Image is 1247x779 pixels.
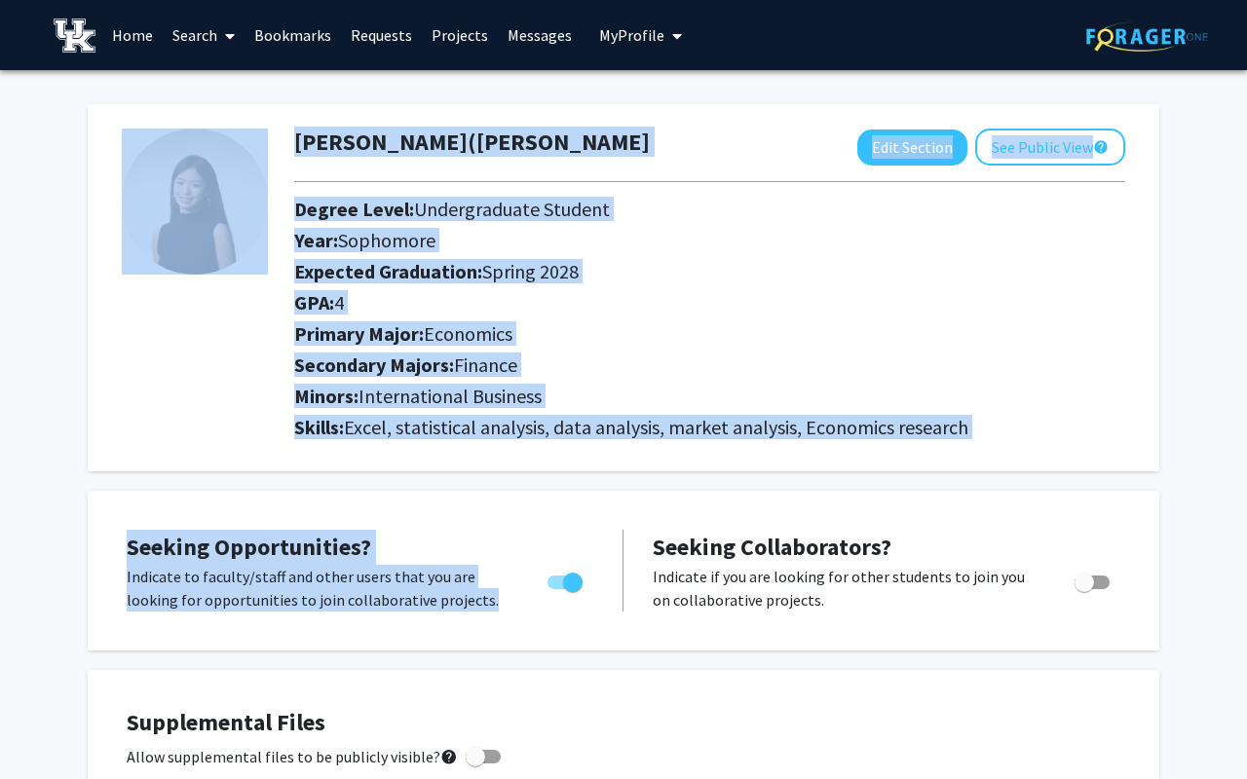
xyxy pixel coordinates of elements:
[414,197,610,221] span: Undergraduate Student
[294,353,1125,377] h2: Secondary Majors:
[15,691,83,764] iframe: Chat
[440,745,458,768] mat-icon: help
[653,532,891,562] span: Seeking Collaborators?
[294,385,1125,408] h2: Minors:
[245,1,341,69] a: Bookmarks
[294,416,1125,439] h2: Skills:
[422,1,498,69] a: Projects
[122,129,268,275] img: Profile Picture
[338,228,435,252] span: Sophomore
[294,260,1125,283] h2: Expected Graduation:
[1093,135,1109,159] mat-icon: help
[294,198,1125,221] h2: Degree Level:
[334,290,344,315] span: 4
[653,565,1038,612] p: Indicate if you are looking for other students to join you on collaborative projects.
[498,1,582,69] a: Messages
[294,129,650,157] h1: [PERSON_NAME]([PERSON_NAME]
[975,129,1125,166] button: See Public View
[424,321,512,346] span: Economics
[54,19,95,53] img: University of Kentucky Logo
[341,1,422,69] a: Requests
[294,229,1125,252] h2: Year:
[163,1,245,69] a: Search
[1067,565,1120,594] div: Toggle
[294,322,1125,346] h2: Primary Major:
[127,532,371,562] span: Seeking Opportunities?
[294,291,1125,315] h2: GPA:
[1086,21,1208,52] img: ForagerOne Logo
[127,709,1120,737] h4: Supplemental Files
[482,259,579,283] span: Spring 2028
[540,565,593,594] div: Toggle
[127,745,458,768] span: Allow supplemental files to be publicly visible?
[857,130,967,166] button: Edit Section
[127,565,510,612] p: Indicate to faculty/staff and other users that you are looking for opportunities to join collabor...
[454,352,517,377] span: Finance
[344,415,968,439] span: Excel, statistical analysis, data analysis, market analysis, Economics research
[599,25,664,45] span: My Profile
[359,384,542,408] span: International Business
[102,1,163,69] a: Home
